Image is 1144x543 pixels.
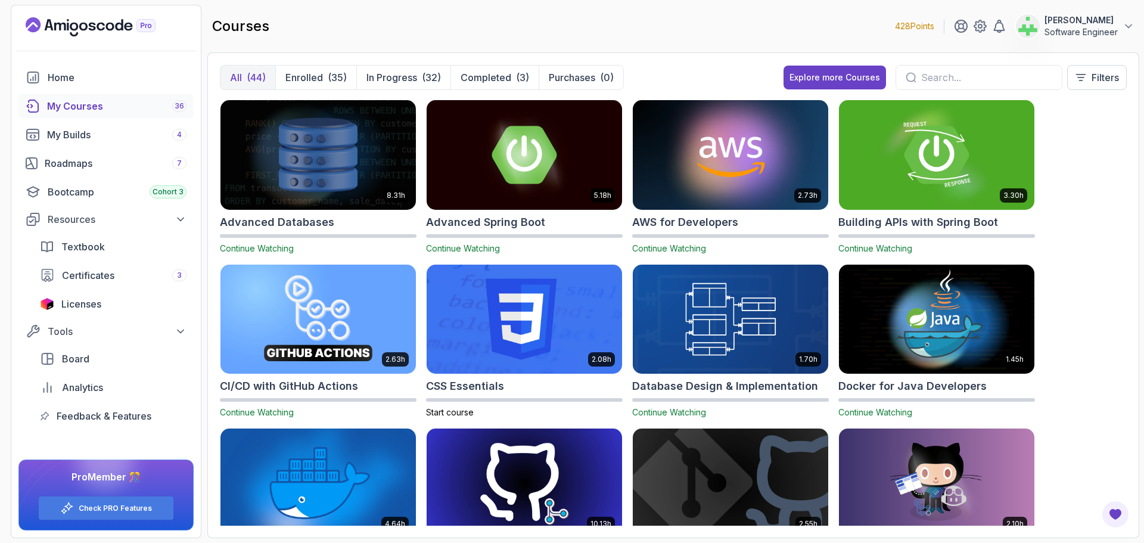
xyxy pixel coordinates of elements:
[594,191,611,200] p: 5.18h
[1044,26,1118,38] p: Software Engineer
[220,214,334,231] h2: Advanced Databases
[33,347,194,371] a: board
[600,70,614,85] div: (0)
[366,70,417,85] p: In Progress
[590,519,611,529] p: 10.13h
[18,151,194,175] a: roadmaps
[1016,15,1039,38] img: user profile image
[426,407,474,417] span: Start course
[632,407,706,417] span: Continue Watching
[426,100,623,255] a: Advanced Spring Boot card5.18hAdvanced Spring BootContinue Watching
[1044,14,1118,26] p: [PERSON_NAME]
[48,70,186,85] div: Home
[33,235,194,259] a: textbook
[539,66,623,89] button: Purchases(0)
[220,429,416,538] img: Docker For Professionals card
[220,264,416,419] a: CI/CD with GitHub Actions card2.63hCI/CD with GitHub ActionsContinue Watching
[426,378,504,395] h2: CSS Essentials
[426,214,545,231] h2: Advanced Spring Boot
[18,123,194,147] a: builds
[895,20,934,32] p: 428 Points
[48,324,186,339] div: Tools
[838,264,1035,419] a: Docker for Java Developers card1.45hDocker for Java DevelopersContinue Watching
[461,70,511,85] p: Completed
[632,243,706,253] span: Continue Watching
[33,292,194,316] a: licenses
[62,268,114,283] span: Certificates
[632,214,738,231] h2: AWS for Developers
[285,70,323,85] p: Enrolled
[79,504,152,513] a: Check PRO Features
[839,265,1034,374] img: Docker for Java Developers card
[220,407,294,417] span: Continue Watching
[1006,519,1024,529] p: 2.10h
[633,100,828,210] img: AWS for Developers card
[789,72,880,83] div: Explore more Courses
[153,187,184,197] span: Cohort 3
[1006,355,1024,364] p: 1.45h
[177,159,182,168] span: 7
[33,263,194,287] a: certificates
[275,66,356,89] button: Enrolled(35)
[592,355,611,364] p: 2.08h
[921,70,1052,85] input: Search...
[40,298,54,310] img: jetbrains icon
[838,407,912,417] span: Continue Watching
[220,243,294,253] span: Continue Watching
[1101,500,1130,529] button: Open Feedback Button
[175,101,184,111] span: 36
[839,429,1034,538] img: GitHub Toolkit card
[18,66,194,89] a: home
[230,70,242,85] p: All
[387,191,405,200] p: 8.31h
[57,409,151,423] span: Feedback & Features
[1016,14,1134,38] button: user profile image[PERSON_NAME]Software Engineer
[633,429,828,538] img: Git & GitHub Fundamentals card
[18,321,194,342] button: Tools
[385,519,405,529] p: 4.64h
[426,243,500,253] span: Continue Watching
[838,243,912,253] span: Continue Watching
[632,378,818,395] h2: Database Design & Implementation
[838,214,998,231] h2: Building APIs with Spring Boot
[26,17,183,36] a: Landing page
[427,429,622,538] img: Git for Professionals card
[798,191,817,200] p: 2.73h
[47,128,186,142] div: My Builds
[450,66,539,89] button: Completed(3)
[838,100,1035,255] a: Building APIs with Spring Boot card3.30hBuilding APIs with Spring BootContinue Watching
[220,378,358,395] h2: CI/CD with GitHub Actions
[427,265,622,374] img: CSS Essentials card
[220,100,416,255] a: Advanced Databases card8.31hAdvanced DatabasesContinue Watching
[18,94,194,118] a: courses
[386,355,405,364] p: 2.63h
[18,209,194,230] button: Resources
[220,100,416,210] img: Advanced Databases card
[549,70,595,85] p: Purchases
[38,496,174,520] button: Check PRO Features
[220,265,416,374] img: CI/CD with GitHub Actions card
[632,100,829,255] a: AWS for Developers card2.73hAWS for DevelopersContinue Watching
[328,70,347,85] div: (35)
[177,271,182,280] span: 3
[784,66,886,89] button: Explore more Courses
[33,404,194,428] a: feedback
[48,185,186,199] div: Bootcamp
[212,17,269,36] h2: courses
[18,180,194,204] a: bootcamp
[799,355,817,364] p: 1.70h
[220,66,275,89] button: All(44)
[247,70,266,85] div: (44)
[427,100,622,210] img: Advanced Spring Boot card
[633,265,828,374] img: Database Design & Implementation card
[1092,70,1119,85] p: Filters
[61,297,101,311] span: Licenses
[1067,65,1127,90] button: Filters
[1003,191,1024,200] p: 3.30h
[33,376,194,399] a: analytics
[356,66,450,89] button: In Progress(32)
[45,156,186,170] div: Roadmaps
[632,264,829,419] a: Database Design & Implementation card1.70hDatabase Design & ImplementationContinue Watching
[47,99,186,113] div: My Courses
